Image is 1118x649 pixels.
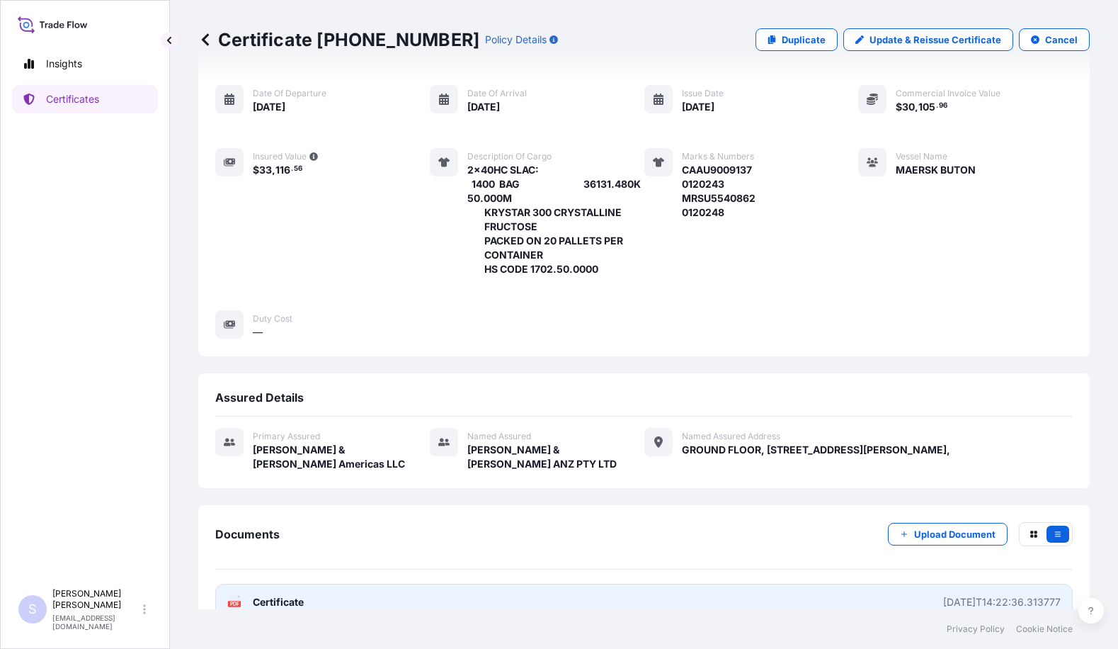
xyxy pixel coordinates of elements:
span: Certificate [253,595,304,609]
span: Issue Date [682,88,724,99]
span: Description of cargo [467,151,552,162]
p: Upload Document [914,527,996,541]
span: 56 [294,167,302,171]
span: GROUND FLOOR, [STREET_ADDRESS][PERSON_NAME], [682,443,950,457]
span: Assured Details [215,390,304,405]
span: MAERSK BUTON [896,163,976,177]
span: , [272,165,275,175]
span: 96 [939,103,947,108]
span: Documents [215,527,280,541]
span: [PERSON_NAME] & [PERSON_NAME] Americas LLC [253,443,430,471]
span: 105 [918,102,935,112]
span: $ [253,165,259,175]
a: Duplicate [755,28,838,51]
span: 33 [259,165,272,175]
a: Privacy Policy [947,623,1005,635]
span: Date of departure [253,88,326,99]
a: PDFCertificate[DATE]T14:22:36.313777 [215,584,1073,621]
a: Certificates [12,85,158,113]
span: Vessel Name [896,151,947,162]
span: [DATE] [682,100,714,114]
span: 30 [902,102,915,112]
span: . [291,167,293,171]
p: Certificates [46,92,99,106]
button: Cancel [1019,28,1090,51]
a: Cookie Notice [1016,623,1073,635]
p: Policy Details [485,33,547,47]
span: Duty Cost [253,313,292,324]
span: Primary assured [253,431,320,442]
span: Named Assured Address [682,431,780,442]
span: S [28,602,37,616]
span: [PERSON_NAME] & [PERSON_NAME] ANZ PTY LTD [467,443,644,471]
span: — [253,325,263,339]
span: 116 [275,165,290,175]
span: Date of arrival [467,88,527,99]
button: Upload Document [888,523,1008,546]
span: CAAU9009137 0120243 MRSU5540862 0120248 [682,163,755,220]
a: Update & Reissue Certificate [843,28,1013,51]
p: Duplicate [782,33,826,47]
div: [DATE]T14:22:36.313777 [943,595,1061,609]
span: Marks & Numbers [682,151,754,162]
span: . [936,103,938,108]
span: [DATE] [253,100,285,114]
span: Named Assured [467,431,531,442]
p: Update & Reissue Certificate [869,33,1001,47]
span: , [915,102,918,112]
span: $ [896,102,902,112]
p: [EMAIL_ADDRESS][DOMAIN_NAME] [52,614,140,631]
p: Certificate [PHONE_NUMBER] [198,28,479,51]
a: Insights [12,50,158,78]
p: [PERSON_NAME] [PERSON_NAME] [52,588,140,611]
text: PDF [230,602,239,606]
span: Commercial Invoice Value [896,88,1000,99]
p: Insights [46,57,82,71]
span: [DATE] [467,100,500,114]
span: Insured Value [253,151,307,162]
span: 2x40HC SLAC: 1400 BAG 36131.480K 50.000M KRYSTAR 300 CRYSTALLINE FRUCTOSE PACKED ON 20 PALLETS PE... [467,163,644,276]
p: Cancel [1045,33,1078,47]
